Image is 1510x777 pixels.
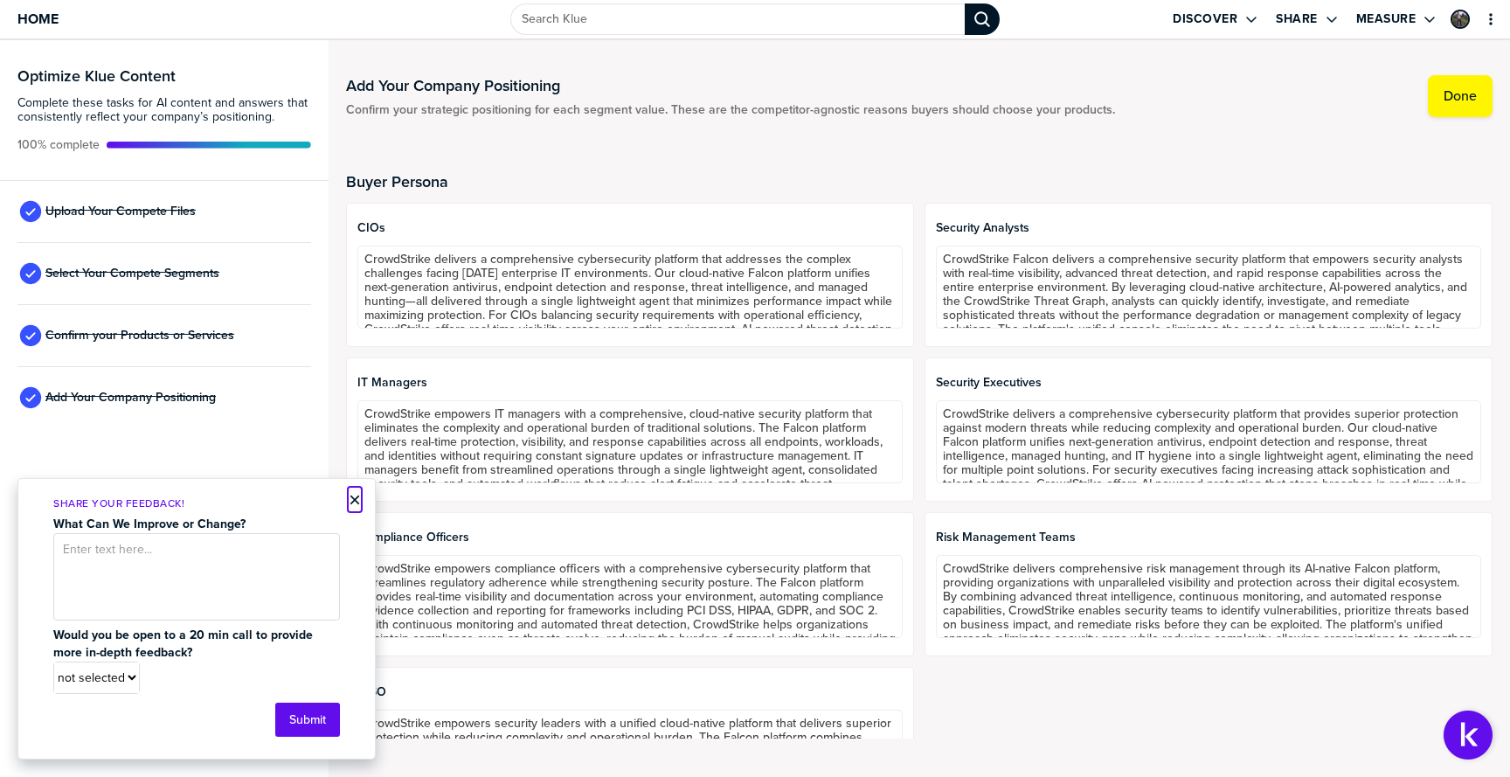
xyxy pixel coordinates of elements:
a: Edit Profile [1449,8,1472,31]
span: IT Managers [357,376,903,390]
span: Confirm your strategic positioning for each segment value. These are the competitor-agnostic reas... [346,103,1115,117]
span: Add Your Company Positioning [45,391,216,405]
span: CIOs [357,221,903,235]
textarea: CrowdStrike delivers a comprehensive cybersecurity platform that addresses the complex challenges... [357,246,903,329]
button: Submit [275,703,340,737]
button: Open Support Center [1444,711,1493,760]
textarea: CrowdStrike empowers IT managers with a comprehensive, cloud-native security platform that elimin... [357,400,903,483]
label: Share [1276,11,1318,27]
label: Measure [1356,11,1416,27]
span: Complete these tasks for AI content and answers that consistently reflect your company’s position... [17,96,311,124]
textarea: CrowdStrike empowers compliance officers with a comprehensive cybersecurity platform that streaml... [357,555,903,638]
h1: Add Your Company Positioning [346,75,1115,96]
input: Search Klue [510,3,965,35]
span: Upload Your Compete Files [45,205,196,219]
span: Security Executives [936,376,1481,390]
span: Select Your Compete Segments [45,267,219,281]
div: Search Klue [965,3,1000,35]
textarea: CrowdStrike Falcon delivers a comprehensive security platform that empowers security analysts wit... [936,246,1481,329]
label: Discover [1173,11,1237,27]
span: CISO [357,685,903,699]
textarea: CrowdStrike delivers comprehensive risk management through its AI-native Falcon platform, providi... [936,555,1481,638]
button: Close [349,489,361,510]
span: Confirm your Products or Services [45,329,234,343]
h3: Optimize Klue Content [17,68,311,84]
strong: Would you be open to a 20 min call to provide more in-depth feedback? [53,626,316,662]
span: Compliance Officers [357,531,903,545]
p: Share Your Feedback! [53,496,340,511]
label: Done [1444,87,1477,105]
span: Active [17,138,100,152]
h2: Buyer Persona [346,173,1493,191]
img: f44297376d0f8bf2cd4ef3fcf37fb639-sml.png [1452,11,1468,27]
strong: What Can We Improve or Change? [53,515,246,533]
div: Mike Middy [1451,10,1470,29]
span: Risk Management Teams [936,531,1481,545]
span: Security Analysts [936,221,1481,235]
span: Home [17,11,59,26]
textarea: CrowdStrike delivers a comprehensive cybersecurity platform that provides superior protection aga... [936,400,1481,483]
